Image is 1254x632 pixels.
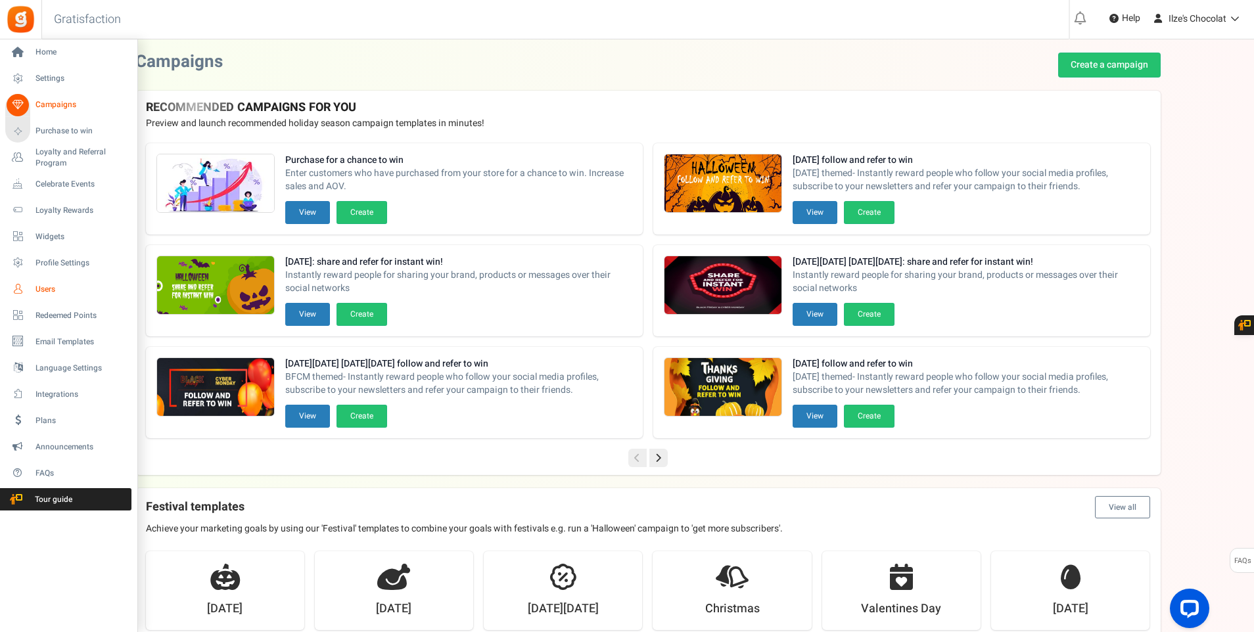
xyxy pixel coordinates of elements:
[5,436,131,458] a: Announcements
[793,256,1140,269] strong: [DATE][DATE] [DATE][DATE]: share and refer for instant win!
[35,468,128,479] span: FAQs
[337,405,387,428] button: Create
[337,201,387,224] button: Create
[285,167,632,193] span: Enter customers who have purchased from your store for a chance to win. Increase sales and AOV.
[35,389,128,400] span: Integrations
[5,41,131,64] a: Home
[5,173,131,195] a: Celebrate Events
[793,405,837,428] button: View
[5,225,131,248] a: Widgets
[1095,496,1150,518] button: View all
[5,252,131,274] a: Profile Settings
[285,357,632,371] strong: [DATE][DATE] [DATE][DATE] follow and refer to win
[146,522,1150,535] p: Achieve your marketing goals by using our 'Festival' templates to combine your goals with festiva...
[5,330,131,353] a: Email Templates
[793,357,1140,371] strong: [DATE] follow and refer to win
[1119,12,1140,25] span: Help
[6,5,35,34] img: Gratisfaction
[861,600,941,618] strong: Valentines Day
[5,409,131,432] a: Plans
[1058,53,1161,78] a: Create a campaign
[1234,549,1251,574] span: FAQs
[337,303,387,326] button: Create
[35,441,128,453] span: Announcements
[35,147,131,169] span: Loyalty and Referral Program
[5,147,131,169] a: Loyalty and Referral Program
[157,256,274,315] img: Recommended Campaigns
[285,154,632,167] strong: Purchase for a chance to win
[5,357,131,379] a: Language Settings
[146,496,1150,518] h4: Festival templates
[146,101,1150,114] h4: RECOMMENDED CAMPAIGNS FOR YOU
[157,154,274,214] img: Recommended Campaigns
[705,600,760,618] strong: Christmas
[207,600,243,618] strong: [DATE]
[1104,8,1146,29] a: Help
[5,304,131,327] a: Redeemed Points
[35,73,128,84] span: Settings
[146,117,1150,130] p: Preview and launch recommended holiday season campaign templates in minutes!
[35,179,128,190] span: Celebrate Events
[5,94,131,116] a: Campaigns
[5,120,131,143] a: Purchase to win
[35,205,128,216] span: Loyalty Rewards
[35,231,128,242] span: Widgets
[376,600,411,618] strong: [DATE]
[35,125,128,137] span: Purchase to win
[35,47,128,58] span: Home
[664,154,781,214] img: Recommended Campaigns
[35,336,128,348] span: Email Templates
[157,358,274,417] img: Recommended Campaigns
[793,154,1140,167] strong: [DATE] follow and refer to win
[35,258,128,269] span: Profile Settings
[135,53,223,72] h2: Campaigns
[35,310,128,321] span: Redeemed Points
[5,383,131,405] a: Integrations
[6,494,98,505] span: Tour guide
[35,284,128,295] span: Users
[664,358,781,417] img: Recommended Campaigns
[285,201,330,224] button: View
[5,199,131,221] a: Loyalty Rewards
[5,278,131,300] a: Users
[5,462,131,484] a: FAQs
[285,303,330,326] button: View
[793,371,1140,397] span: [DATE] themed- Instantly reward people who follow your social media profiles, subscribe to your n...
[844,405,894,428] button: Create
[39,7,135,33] h3: Gratisfaction
[528,600,599,618] strong: [DATE][DATE]
[1053,600,1088,618] strong: [DATE]
[285,269,632,295] span: Instantly reward people for sharing your brand, products or messages over their social networks
[35,363,128,374] span: Language Settings
[844,201,894,224] button: Create
[664,256,781,315] img: Recommended Campaigns
[793,303,837,326] button: View
[793,167,1140,193] span: [DATE] themed- Instantly reward people who follow your social media profiles, subscribe to your n...
[1169,12,1226,26] span: Ilze's Chocolat
[285,371,632,397] span: BFCM themed- Instantly reward people who follow your social media profiles, subscribe to your new...
[285,405,330,428] button: View
[5,68,131,90] a: Settings
[793,201,837,224] button: View
[285,256,632,269] strong: [DATE]: share and refer for instant win!
[844,303,894,326] button: Create
[793,269,1140,295] span: Instantly reward people for sharing your brand, products or messages over their social networks
[35,99,128,110] span: Campaigns
[35,415,128,426] span: Plans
